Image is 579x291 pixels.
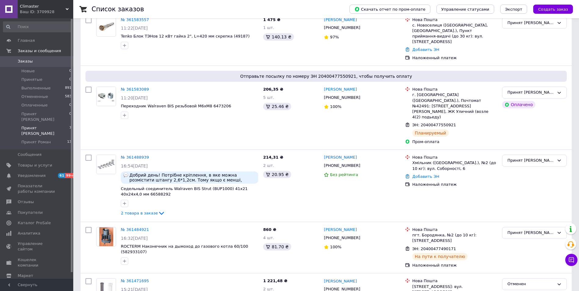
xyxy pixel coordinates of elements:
span: 97% [330,35,339,39]
span: Без рейтинга [330,172,358,177]
span: Заказы [18,59,33,64]
a: Переходник Walraven BIS резьбовой M6xM8 6473206 [121,104,231,108]
span: Оплаченные [21,102,48,108]
div: [PHONE_NUMBER] [323,94,361,102]
span: Принят [PERSON_NAME] [21,125,69,136]
img: Фото товару [99,227,114,246]
div: г. [GEOGRAPHIC_DATA] ([GEOGRAPHIC_DATA].), Почтомат №42491: [STREET_ADDRESS][PERSON_NAME], ЖК Ули... [412,92,498,120]
span: Управление сайтом [18,241,56,252]
span: Показатели работы компании [18,183,56,194]
span: Новые [21,68,35,74]
div: Пром-оплата [412,139,498,145]
input: Поиск [3,21,72,32]
span: Выполненные [21,85,51,91]
div: [PHONE_NUMBER] [323,234,361,242]
span: Главная [18,38,35,43]
button: Управление статусами [436,5,494,14]
div: с. Новоселиця ([GEOGRAPHIC_DATA], [GEOGRAPHIC_DATA].), Пункт приймання-видачі (до 30 кг): вул. [S... [412,23,498,45]
span: 16:32[DATE] [121,236,148,241]
span: Заказы и сообщения [18,48,61,54]
span: Аналитика [18,231,40,236]
div: Принят Елена [507,89,554,96]
a: Фото товару [96,155,116,174]
span: 2 товара в заказе [121,211,158,215]
img: Фото товару [97,155,116,174]
div: 25.46 ₴ [263,103,291,110]
span: 100% [330,245,341,249]
img: Фото товару [97,20,116,33]
span: 5 шт. [263,95,274,100]
div: Принят Елена [507,157,554,164]
span: 891 [65,85,71,91]
h1: Список заказов [92,5,144,13]
span: 0 [69,111,71,122]
button: Создать заказ [533,5,573,14]
span: 2 шт. [263,163,274,168]
a: [PERSON_NAME] [324,87,357,92]
span: 1 шт. [263,25,274,30]
a: Добавить ЭН [412,174,439,179]
span: Climaster [20,4,66,9]
div: Нова Пошта [412,278,498,284]
span: 4 шт. [263,235,274,240]
div: [PHONE_NUMBER] [323,24,361,32]
span: Сообщения [18,152,42,157]
span: Маркет [18,273,33,278]
span: Отправьте посылку по номеру ЭН 20400477550921, чтобы получить оплату [88,73,564,79]
span: Управление статусами [441,7,489,12]
div: Нова Пошта [412,227,498,232]
span: Экспорт [505,7,522,12]
div: Оплачено [502,101,535,108]
span: ЭН: 20400477490171 [412,246,456,251]
a: Фото товару [96,87,116,106]
span: Принят Роман [21,139,51,145]
span: 0 [69,77,71,82]
span: 206,35 ₴ [263,87,283,92]
span: 100% [330,104,341,109]
div: На пути к получателю [412,253,468,260]
button: Чат с покупателем [565,254,577,266]
a: № 361471695 [121,278,149,283]
a: Создать заказ [527,7,573,11]
button: Скачать отчет по пром-оплате [349,5,430,14]
div: пгт. Бородянка, №2 (до 10 кг): [STREET_ADDRESS] [412,232,498,243]
img: Фото товару [97,87,116,106]
span: 16:54[DATE] [121,163,148,168]
div: Наложенный платеж [412,55,498,61]
div: Наложенный платеж [412,182,498,187]
span: 214,31 ₴ [263,155,283,160]
a: Фото товару [96,227,116,246]
span: Отзывы [18,199,34,205]
span: Уведомления [18,173,45,178]
span: ROCTERM Наконечник на дымоход до газового котла 60/100 (582933107) [121,244,248,254]
span: Отмененные [21,94,48,99]
a: Фото товару [96,17,116,37]
a: [PERSON_NAME] [324,155,357,160]
a: № 361488939 [121,155,149,160]
div: 20.95 ₴ [263,171,291,178]
span: 11:20[DATE] [121,95,148,100]
button: Экспорт [500,5,527,14]
div: Хмільник ([GEOGRAPHIC_DATA].), №2 (до 10 кг): вул. Соборності, 6 [412,160,498,171]
span: ЭН: 20400477550921 [412,123,456,127]
a: Седельный соединитель Walraven BIS Strut (BUP1000) 41x21 40x24x4,0 мм 66588292 [121,186,248,197]
a: № 361484921 [121,227,149,232]
span: Каталог ProSale [18,220,51,226]
a: № 361583557 [121,17,149,22]
span: 860 ₴ [263,227,276,232]
div: 81.70 ₴ [263,243,291,250]
div: 140.13 ₴ [263,33,294,41]
a: Tenko Блок ТЭНов 12 кВт гайка 2", L=420 мм скрепка (49187) [121,34,250,38]
div: Принят Елена [507,230,554,236]
span: 61 [58,173,65,178]
span: Покупатели [18,210,43,215]
span: 1 221,48 ₴ [263,278,287,283]
span: Принятые [21,77,42,82]
span: Скачать отчет по пром-оплате [354,6,425,12]
div: Ваш ID: 3709928 [20,9,73,15]
div: Наложенный платеж [412,263,498,268]
span: 1 475 ₴ [263,17,280,22]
